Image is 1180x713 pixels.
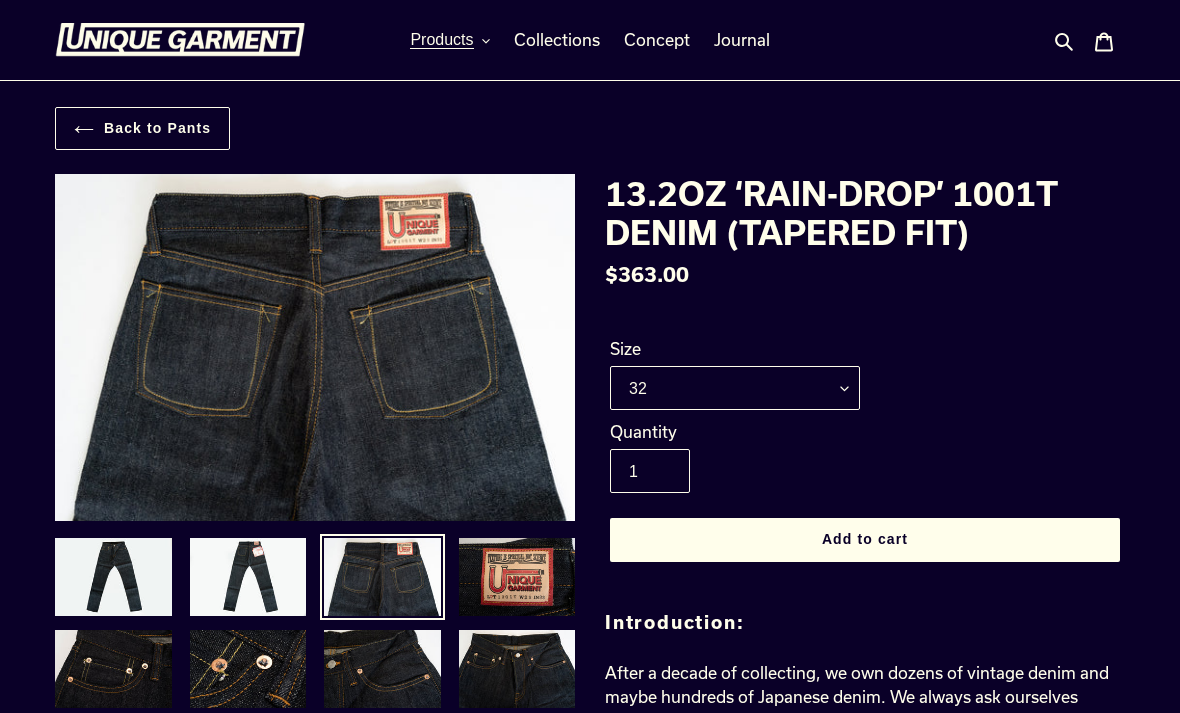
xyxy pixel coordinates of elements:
a: Back to Pants [55,107,230,150]
img: Load image into Gallery viewer, 13.2OZ ‘RAIN-DROP’ 1001T DENIM (TAPERED FIT) [457,536,578,618]
h2: Introduction: [605,612,1125,634]
img: Load image into Gallery viewer, 13.2OZ ‘RAIN-DROP’ 1001T DENIM (TAPERED FIT) [457,628,578,710]
a: Journal [704,25,780,55]
button: Products [400,25,499,55]
span: Add to cart [822,531,908,547]
span: Journal [714,30,770,50]
img: Load image into Gallery viewer, 13.2OZ ‘RAIN-DROP’ 1001T DENIM (TAPERED FIT) [188,536,309,618]
span: Concept [624,30,690,50]
h1: 13.2OZ ‘RAIN-DROP’ 1001T DENIM (TAPERED FIT) [605,174,1125,251]
img: Unique Garment [55,23,305,57]
label: Size [610,337,860,361]
img: Load image into Gallery viewer, 13.2OZ ‘RAIN-DROP’ 1001T DENIM (TAPERED FIT) [53,536,174,618]
img: Load image into Gallery viewer, 13.2OZ ‘RAIN-DROP’ 1001T DENIM (TAPERED FIT) [53,628,174,710]
span: Collections [514,30,600,50]
button: Add to cart [610,518,1120,562]
img: Load image into Gallery viewer, 13.2OZ ‘RAIN-DROP’ 1001T DENIM (TAPERED FIT) [322,628,443,710]
img: Load image into Gallery viewer, 13.2OZ ‘RAIN-DROP’ 1001T DENIM (TAPERED FIT) [322,536,443,618]
label: Quantity [610,420,860,444]
a: Collections [504,25,610,55]
img: Load image into Gallery viewer, 13.2OZ ‘RAIN-DROP’ 1001T DENIM (TAPERED FIT) [188,628,309,710]
span: Products [410,31,473,49]
span: $363.00 [605,262,689,286]
a: Concept [614,25,700,55]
